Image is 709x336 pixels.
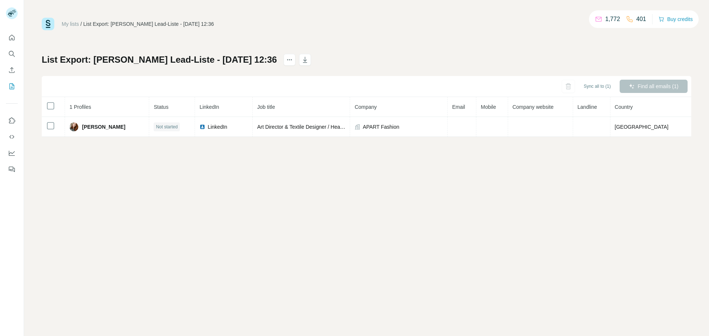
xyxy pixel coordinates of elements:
div: List Export: [PERSON_NAME] Lead-Liste - [DATE] 12:36 [83,20,214,28]
span: [GEOGRAPHIC_DATA] [615,124,669,130]
button: Sync all to (1) [579,81,616,92]
button: My lists [6,80,18,93]
span: Not started [156,124,178,130]
button: Use Surfe API [6,130,18,143]
button: Dashboard [6,146,18,160]
span: Art Director & Textile Designer / Head of Grafik Design [257,124,381,130]
button: Use Surfe on LinkedIn [6,114,18,127]
p: 401 [636,15,646,24]
button: Enrich CSV [6,63,18,77]
button: Quick start [6,31,18,44]
h1: List Export: [PERSON_NAME] Lead-Liste - [DATE] 12:36 [42,54,277,66]
span: LinkedIn [199,104,219,110]
span: 1 Profiles [69,104,91,110]
img: Avatar [69,122,78,131]
span: Email [452,104,465,110]
span: Mobile [481,104,496,110]
button: Buy credits [658,14,693,24]
button: Search [6,47,18,60]
span: [PERSON_NAME] [82,123,125,131]
span: Company [354,104,377,110]
img: Surfe Logo [42,18,54,30]
span: Job title [257,104,275,110]
li: / [81,20,82,28]
span: Company website [513,104,554,110]
span: APART Fashion [363,123,399,131]
img: LinkedIn logo [199,124,205,130]
span: Sync all to (1) [584,83,611,90]
span: LinkedIn [208,123,227,131]
p: 1,772 [605,15,620,24]
span: Country [615,104,633,110]
span: Landline [578,104,597,110]
button: actions [284,54,295,66]
a: My lists [62,21,79,27]
span: Status [154,104,168,110]
button: Feedback [6,163,18,176]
